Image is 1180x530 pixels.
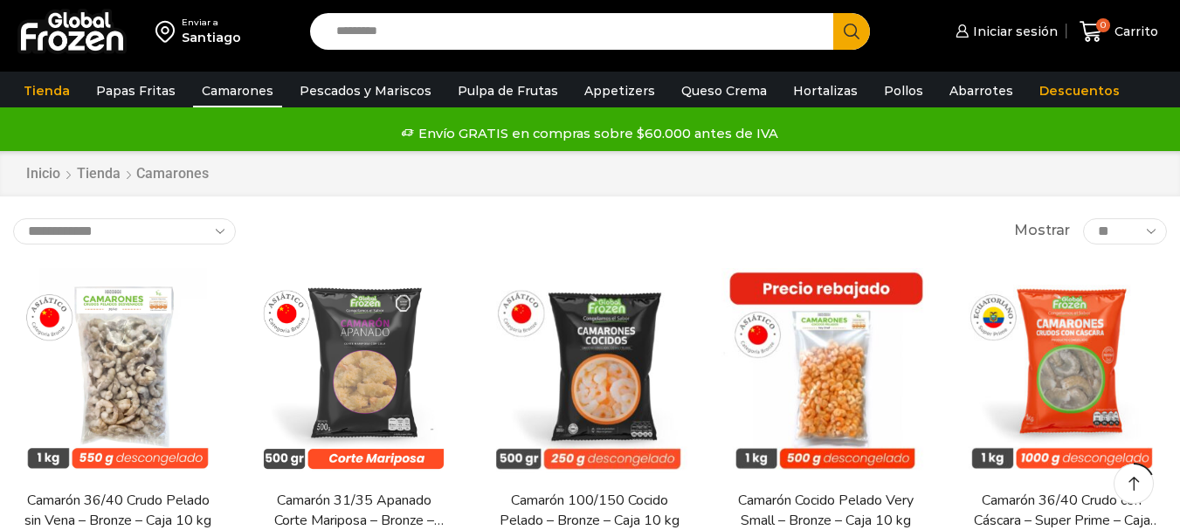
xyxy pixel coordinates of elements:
select: Pedido de la tienda [13,218,236,244]
div: Enviar a [182,17,241,29]
a: Iniciar sesión [951,14,1058,49]
nav: Breadcrumb [25,164,209,184]
a: Papas Fritas [87,74,184,107]
a: Descuentos [1031,74,1128,107]
div: Santiago [182,29,241,46]
a: Pulpa de Frutas [449,74,567,107]
img: address-field-icon.svg [155,17,182,46]
a: Abarrotes [941,74,1022,107]
span: 0 [1096,18,1110,32]
a: Camarones [193,74,282,107]
a: Tienda [15,74,79,107]
span: Iniciar sesión [969,23,1058,40]
a: Pescados y Mariscos [291,74,440,107]
a: Inicio [25,164,61,184]
a: Pollos [875,74,932,107]
h1: Camarones [136,165,209,182]
a: 0 Carrito [1075,11,1163,52]
a: Appetizers [576,74,664,107]
button: Search button [833,13,870,50]
span: Mostrar [1014,221,1070,241]
a: Queso Crema [673,74,776,107]
a: Tienda [76,164,121,184]
span: Carrito [1110,23,1158,40]
a: Hortalizas [784,74,866,107]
